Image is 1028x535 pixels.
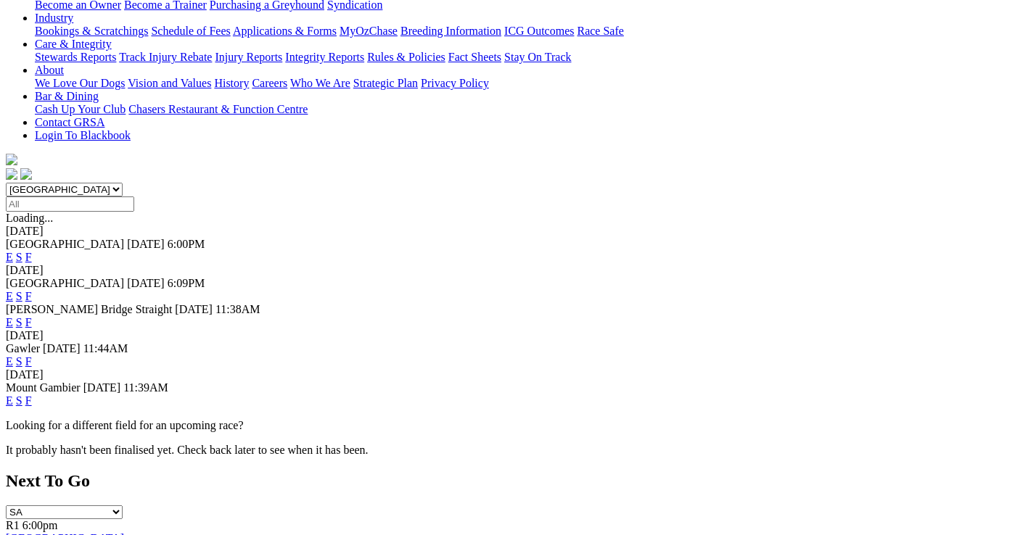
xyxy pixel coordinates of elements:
div: [DATE] [6,264,1022,277]
a: Stewards Reports [35,51,116,63]
a: Contact GRSA [35,116,104,128]
a: F [25,251,32,263]
a: Vision and Values [128,77,211,89]
div: [DATE] [6,329,1022,342]
div: Care & Integrity [35,51,1022,64]
span: 11:38AM [215,303,260,315]
span: [DATE] [127,277,165,289]
a: Care & Integrity [35,38,112,50]
a: Login To Blackbook [35,129,131,141]
a: Schedule of Fees [151,25,230,37]
input: Select date [6,196,134,212]
a: Integrity Reports [285,51,364,63]
a: E [6,394,13,407]
a: F [25,316,32,328]
img: logo-grsa-white.png [6,154,17,165]
a: Bar & Dining [35,90,99,102]
a: Breeding Information [400,25,501,37]
span: 6:00pm [22,519,58,531]
div: Bar & Dining [35,103,1022,116]
span: [GEOGRAPHIC_DATA] [6,238,124,250]
a: Stay On Track [504,51,571,63]
span: 11:44AM [83,342,128,354]
span: 6:09PM [168,277,205,289]
a: Privacy Policy [421,77,489,89]
img: twitter.svg [20,168,32,180]
p: Looking for a different field for an upcoming race? [6,419,1022,432]
a: E [6,355,13,368]
a: S [16,316,22,328]
a: S [16,355,22,368]
a: S [16,290,22,302]
div: Industry [35,25,1022,38]
span: Loading... [6,212,53,224]
a: Cash Up Your Club [35,103,126,115]
a: Strategic Plan [353,77,418,89]
a: Bookings & Scratchings [35,25,148,37]
a: Who We Are [290,77,350,89]
a: Industry [35,12,73,24]
a: History [214,77,249,89]
a: F [25,290,32,302]
span: R1 [6,519,20,531]
a: MyOzChase [340,25,398,37]
a: E [6,251,13,263]
a: Chasers Restaurant & Function Centre [128,103,308,115]
a: F [25,394,32,407]
div: About [35,77,1022,90]
span: [DATE] [175,303,213,315]
span: 6:00PM [168,238,205,250]
span: Gawler [6,342,40,354]
a: We Love Our Dogs [35,77,125,89]
span: 11:39AM [123,381,168,394]
span: [DATE] [43,342,81,354]
a: Rules & Policies [367,51,445,63]
img: facebook.svg [6,168,17,180]
span: [DATE] [127,238,165,250]
a: Track Injury Rebate [119,51,212,63]
div: [DATE] [6,225,1022,238]
a: Careers [252,77,287,89]
a: About [35,64,64,76]
span: [PERSON_NAME] Bridge Straight [6,303,172,315]
div: [DATE] [6,368,1022,381]
span: [DATE] [83,381,121,394]
a: F [25,355,32,368]
h2: Next To Go [6,471,1022,491]
a: Applications & Forms [233,25,337,37]
a: Race Safe [577,25,623,37]
span: [GEOGRAPHIC_DATA] [6,277,124,289]
partial: It probably hasn't been finalised yet. Check back later to see when it has been. [6,444,369,456]
a: E [6,316,13,328]
a: Injury Reports [215,51,282,63]
a: Fact Sheets [448,51,501,63]
a: S [16,394,22,407]
a: S [16,251,22,263]
a: ICG Outcomes [504,25,574,37]
span: Mount Gambier [6,381,81,394]
a: E [6,290,13,302]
